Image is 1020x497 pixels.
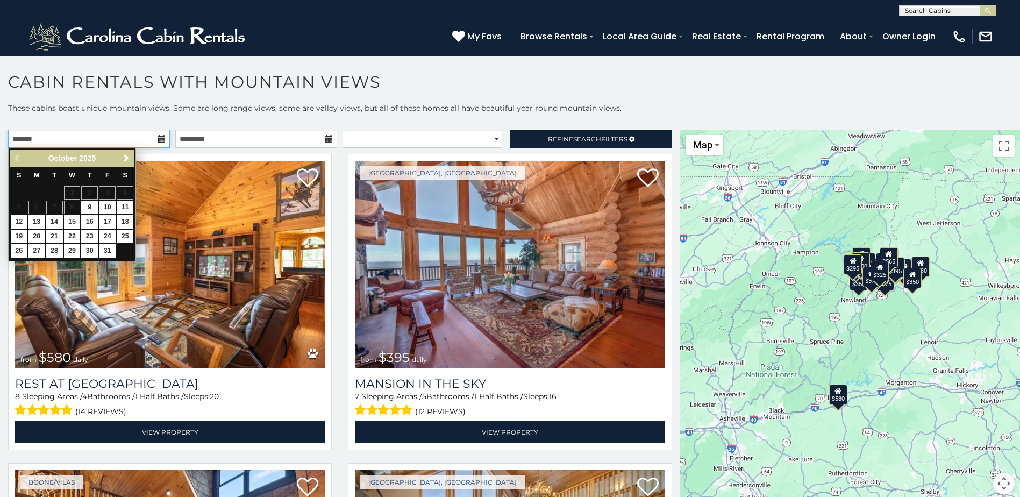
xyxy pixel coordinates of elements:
[355,161,665,368] a: Mansion In The Sky from $395 daily
[993,135,1015,157] button: Toggle fullscreen view
[119,152,133,165] a: Next
[46,230,63,243] a: 21
[99,230,116,243] a: 24
[81,244,98,258] a: 30
[82,392,87,401] span: 4
[34,172,40,179] span: Monday
[15,161,325,368] img: Rest at Mountain Crest
[355,391,665,418] div: Sleeping Areas / Bathrooms / Sleeps:
[467,30,502,43] span: My Favs
[64,215,81,229] a: 15
[510,130,672,148] a: RefineSearchFilters
[105,172,110,179] span: Friday
[412,356,427,364] span: daily
[877,27,941,46] a: Owner Login
[415,404,466,418] span: (12 reviews)
[46,215,63,229] a: 14
[81,201,98,214] a: 9
[48,154,77,162] span: October
[28,244,45,258] a: 27
[15,377,325,391] h3: Rest at Mountain Crest
[81,230,98,243] a: 23
[11,230,27,243] a: 19
[210,392,219,401] span: 20
[903,268,922,288] div: $350
[99,244,116,258] a: 31
[11,215,27,229] a: 12
[135,392,184,401] span: 1 Half Baths /
[28,215,45,229] a: 13
[850,270,868,290] div: $355
[64,244,81,258] a: 29
[79,154,96,162] span: 2025
[852,252,870,273] div: $300
[99,215,116,229] a: 17
[15,377,325,391] a: Rest at [GEOGRAPHIC_DATA]
[360,356,376,364] span: from
[15,421,325,443] a: View Property
[355,421,665,443] a: View Property
[297,167,318,190] a: Add to favorites
[27,20,250,53] img: White-1-2.png
[834,27,872,46] a: About
[69,172,75,179] span: Wednesday
[597,27,682,46] a: Local Area Guide
[99,201,116,214] a: 10
[75,404,126,418] span: (14 reviews)
[686,135,723,155] button: Change map style
[64,230,81,243] a: 22
[39,350,71,365] span: $580
[81,215,98,229] a: 16
[751,27,830,46] a: Rental Program
[15,392,20,401] span: 8
[862,267,881,287] div: $375
[549,392,557,401] span: 16
[993,473,1015,494] button: Map camera controls
[15,391,325,418] div: Sleeping Areas / Bathrooms / Sleeps:
[355,392,359,401] span: 7
[355,161,665,368] img: Mansion In The Sky
[422,392,426,401] span: 5
[117,215,133,229] a: 18
[886,257,904,278] div: $395
[88,172,92,179] span: Thursday
[452,30,504,44] a: My Favs
[360,475,525,489] a: [GEOGRAPHIC_DATA], [GEOGRAPHIC_DATA]
[879,247,897,268] div: $565
[46,244,63,258] a: 28
[637,167,659,190] a: Add to favorites
[844,254,862,275] div: $295
[20,475,83,489] a: Boone/Vilas
[360,166,525,180] a: [GEOGRAPHIC_DATA], [GEOGRAPHIC_DATA]
[548,135,627,143] span: Refine Filters
[852,247,871,268] div: $325
[73,356,88,364] span: daily
[11,244,27,258] a: 26
[122,154,131,162] span: Next
[17,172,21,179] span: Sunday
[20,356,37,364] span: from
[952,29,967,44] img: phone-regular-white.png
[829,385,847,405] div: $580
[573,135,601,143] span: Search
[693,139,712,151] span: Map
[117,201,133,214] a: 11
[379,350,410,365] span: $395
[52,172,56,179] span: Tuesday
[687,27,746,46] a: Real Estate
[978,29,993,44] img: mail-regular-white.png
[474,392,523,401] span: 1 Half Baths /
[515,27,593,46] a: Browse Rentals
[355,377,665,391] a: Mansion In The Sky
[28,230,45,243] a: 20
[911,257,929,277] div: $930
[15,161,325,368] a: Rest at Mountain Crest from $580 daily
[876,270,894,290] div: $375
[117,230,133,243] a: 25
[123,172,127,179] span: Saturday
[871,261,889,281] div: $325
